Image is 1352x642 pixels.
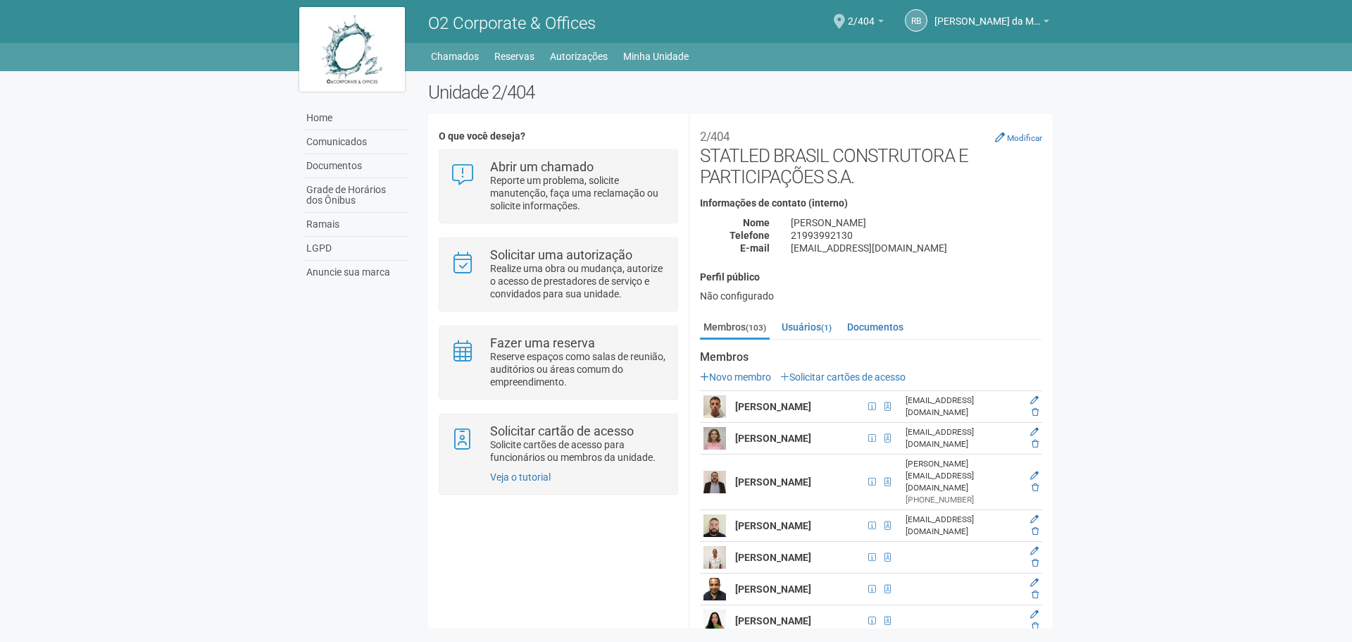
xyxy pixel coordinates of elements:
a: Excluir membro [1032,622,1039,631]
strong: E-mail [740,242,770,254]
strong: Fazer uma reserva [490,335,595,350]
small: (1) [821,323,832,333]
a: Reservas [494,47,534,66]
a: Excluir membro [1032,526,1039,536]
a: Modificar [995,132,1042,143]
a: Excluir membro [1032,590,1039,600]
strong: Membros [700,351,1042,364]
img: user.png [703,546,726,569]
p: Realize uma obra ou mudança, autorize o acesso de prestadores de serviço e convidados para sua un... [490,262,667,300]
h4: O que você deseja? [439,131,677,142]
span: Raul Barrozo da Motta Junior [934,2,1040,27]
a: Excluir membro [1032,407,1039,417]
a: [PERSON_NAME] da Motta Junior [934,18,1049,29]
small: (103) [746,323,766,333]
div: [EMAIL_ADDRESS][DOMAIN_NAME] [780,242,1053,254]
a: Editar membro [1030,578,1039,588]
a: Solicitar cartão de acesso Solicite cartões de acesso para funcionários ou membros da unidade. [450,425,666,464]
a: Grade de Horários dos Ônibus [303,178,407,213]
img: user.png [703,471,726,493]
div: [EMAIL_ADDRESS][DOMAIN_NAME] [906,514,1020,538]
a: Abrir um chamado Reporte um problema, solicite manutenção, faça uma reclamação ou solicite inform... [450,161,666,212]
a: RB [905,9,927,32]
img: user.png [703,395,726,418]
p: Reserve espaços como salas de reunião, auditórios ou áreas comum do empreendimento. [490,350,667,388]
a: Editar membro [1030,610,1039,619]
span: O2 Corporate & Offices [428,13,596,33]
div: Não configurado [700,290,1042,302]
a: Editar membro [1030,546,1039,556]
strong: Solicitar cartão de acesso [490,424,634,438]
p: Reporte um problema, solicite manutenção, faça uma reclamação ou solicite informações. [490,174,667,212]
a: Excluir membro [1032,558,1039,568]
img: user.png [703,610,726,632]
a: Chamados [431,47,479,66]
strong: [PERSON_NAME] [735,433,811,444]
img: user.png [703,578,726,600]
strong: Telefone [730,230,770,241]
a: Solicitar uma autorização Realize uma obra ou mudança, autorize o acesso de prestadores de serviç... [450,249,666,300]
h2: STATLED BRASIL CONSTRUTORA E PARTICIPAÇÕES S.A. [700,124,1042,187]
a: Documentos [844,316,907,338]
small: 2/404 [700,130,730,144]
p: Solicite cartões de acesso para funcionários ou membros da unidade. [490,438,667,464]
h2: Unidade 2/404 [428,82,1053,103]
strong: [PERSON_NAME] [735,476,811,488]
span: 2/404 [848,2,875,27]
a: Editar membro [1030,471,1039,481]
a: Membros(103) [700,316,770,340]
a: Veja o tutorial [490,471,551,483]
strong: [PERSON_NAME] [735,401,811,412]
h4: Informações de contato (interno) [700,198,1042,209]
a: Fazer uma reserva Reserve espaços como salas de reunião, auditórios ou áreas comum do empreendime... [450,337,666,388]
a: Excluir membro [1032,439,1039,449]
strong: [PERSON_NAME] [735,584,811,595]
div: [PHONE_NUMBER] [906,494,1020,506]
a: Editar membro [1030,427,1039,437]
h4: Perfil público [700,272,1042,283]
a: Editar membro [1030,514,1039,524]
a: Editar membro [1030,395,1039,405]
a: Solicitar cartões de acesso [780,371,906,383]
a: LGPD [303,237,407,261]
div: 21993992130 [780,229,1053,242]
a: Documentos [303,154,407,178]
a: Ramais [303,213,407,237]
strong: [PERSON_NAME] [735,520,811,531]
small: Modificar [1007,133,1042,143]
strong: Abrir um chamado [490,159,594,174]
a: Minha Unidade [623,47,689,66]
a: Autorizações [550,47,608,66]
strong: [PERSON_NAME] [735,552,811,563]
img: user.png [703,427,726,450]
div: [PERSON_NAME] [780,216,1053,229]
div: [PERSON_NAME][EMAIL_ADDRESS][DOMAIN_NAME] [906,458,1020,494]
a: Anuncie sua marca [303,261,407,284]
a: Comunicados [303,130,407,154]
a: Excluir membro [1032,483,1039,493]
a: Home [303,106,407,130]
img: logo.jpg [299,7,405,92]
strong: Solicitar uma autorização [490,247,632,262]
img: user.png [703,514,726,537]
div: [EMAIL_ADDRESS][DOMAIN_NAME] [906,426,1020,450]
strong: Nome [743,217,770,228]
a: Novo membro [700,371,771,383]
a: 2/404 [848,18,884,29]
div: [EMAIL_ADDRESS][DOMAIN_NAME] [906,395,1020,419]
strong: [PERSON_NAME] [735,615,811,626]
a: Usuários(1) [778,316,835,338]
